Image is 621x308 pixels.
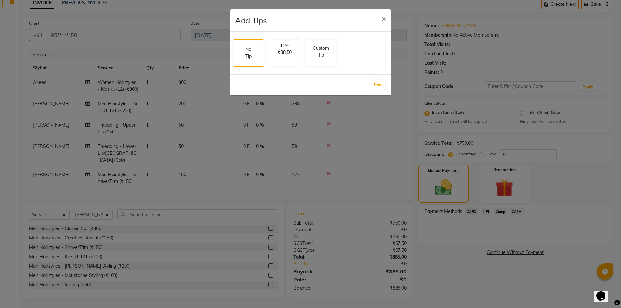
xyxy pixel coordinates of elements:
iframe: chat widget [594,282,615,302]
h4: Add Tips [235,15,267,26]
p: ₹88.50 [273,49,296,56]
p: Custom Tip [310,45,332,58]
button: Done [372,80,385,90]
p: No Tip [244,46,253,60]
p: 10% [273,42,296,49]
button: Close [376,9,391,27]
span: × [381,14,386,23]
